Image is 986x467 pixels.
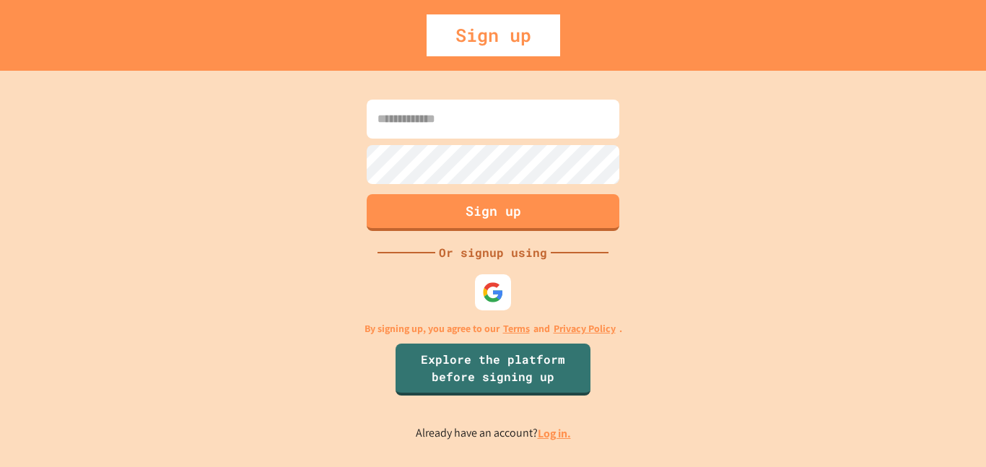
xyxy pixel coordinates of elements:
[482,281,504,303] img: google-icon.svg
[503,321,530,336] a: Terms
[416,424,571,442] p: Already have an account?
[554,321,616,336] a: Privacy Policy
[427,14,560,56] div: Sign up
[396,344,590,396] a: Explore the platform before signing up
[367,194,619,231] button: Sign up
[365,321,622,336] p: By signing up, you agree to our and .
[538,426,571,441] a: Log in.
[435,244,551,261] div: Or signup using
